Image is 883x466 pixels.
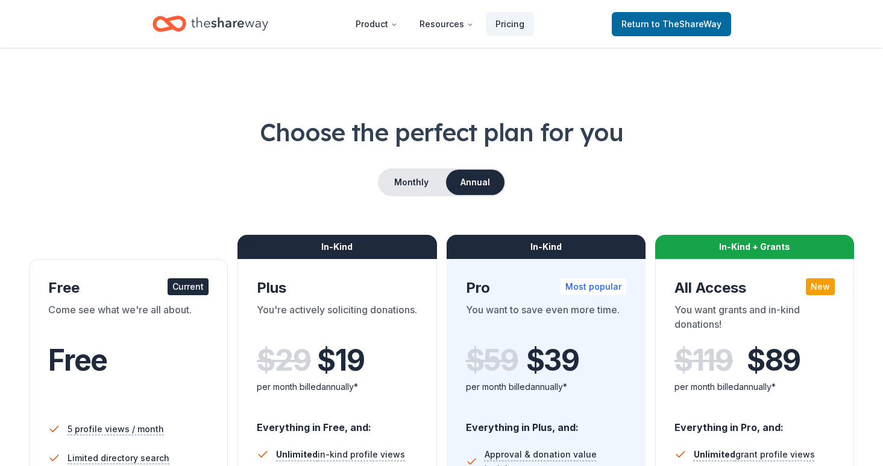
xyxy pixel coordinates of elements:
div: per month billed annually* [466,380,626,394]
div: You want to save even more time. [466,302,626,336]
span: Unlimited [694,449,735,459]
span: Limited directory search [68,451,169,465]
div: Come see what we're all about. [48,302,209,336]
span: $ 89 [747,343,800,377]
div: per month billed annually* [257,380,417,394]
div: Everything in Plus, and: [466,410,626,435]
nav: Main [346,10,534,38]
span: grant profile views [694,449,815,459]
div: In-Kind [447,235,646,259]
button: Monthly [379,170,444,195]
div: Everything in Pro, and: [674,410,835,435]
div: You want grants and in-kind donations! [674,302,835,336]
div: In-Kind [237,235,436,259]
a: Pricing [486,12,534,36]
div: Plus [257,278,417,298]
div: All Access [674,278,835,298]
a: Home [152,10,268,38]
div: Current [168,278,209,295]
span: 5 profile views / month [68,422,164,436]
a: Returnto TheShareWay [612,12,731,36]
div: Everything in Free, and: [257,410,417,435]
span: Return [621,17,721,31]
div: Free [48,278,209,298]
button: Resources [410,12,483,36]
span: $ 39 [526,343,579,377]
span: Unlimited [276,449,318,459]
div: Pro [466,278,626,298]
div: per month billed annually* [674,380,835,394]
h1: Choose the perfect plan for you [29,115,854,149]
div: New [806,278,835,295]
span: Free [48,342,107,378]
span: in-kind profile views [276,449,405,459]
div: Most popular [561,278,626,295]
span: $ 19 [317,343,364,377]
button: Product [346,12,407,36]
div: You're actively soliciting donations. [257,302,417,336]
span: to TheShareWay [652,19,721,29]
button: Annual [446,170,504,195]
div: In-Kind + Grants [655,235,854,259]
